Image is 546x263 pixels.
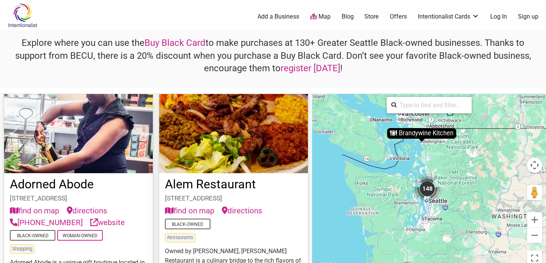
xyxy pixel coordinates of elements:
a: Offers [390,13,407,21]
a: Sign up [518,13,538,21]
a: [PHONE_NUMBER] [10,217,83,229]
span: Restaurants [165,233,196,243]
a: Buy Black Card [144,38,206,48]
span: Woman-Owned [57,230,103,241]
gmp-advanced-marker: 148 [412,174,442,204]
img: plate-utensils.svg [390,129,397,137]
h4: Explore where you can use the to make purchases at 130+ Greater Seattle Black-owned businesses. T... [6,37,540,75]
a: directions [222,205,262,217]
a: Blog [342,13,354,21]
button: Zoom out [527,228,542,243]
a: directions [67,205,107,217]
a: Add a Business [257,13,299,21]
input: Type to find and filter... [397,98,467,113]
span: Black-Owned [165,219,210,229]
button: Map camera controls [527,158,542,173]
div: [STREET_ADDRESS] [165,194,302,204]
a: Log In [490,13,507,21]
div: Brandywine Kitchen [387,128,456,139]
div: Type to search and filter [387,97,472,113]
button: Drag Pegman onto the map to open Street View [527,185,542,200]
a: Intentionalist Cards [418,13,479,21]
img: Alem Restaurant [159,78,308,173]
gmp-advanced-marker: Brandywine Kitchen [387,131,456,142]
a: register [DATE] [281,63,340,74]
a: Alem Restaurant [165,177,256,191]
span: Black-Owned [10,230,55,241]
a: Store [364,13,379,21]
button: Zoom in [527,212,542,227]
img: Intentionalist [5,3,41,28]
a: Map [310,13,331,21]
span: Shopping [10,244,35,254]
a: website [90,217,125,229]
button: find on map [10,205,59,217]
button: find on map [165,205,214,217]
div: [STREET_ADDRESS] [10,194,147,204]
a: Adorned Abode [10,177,94,191]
